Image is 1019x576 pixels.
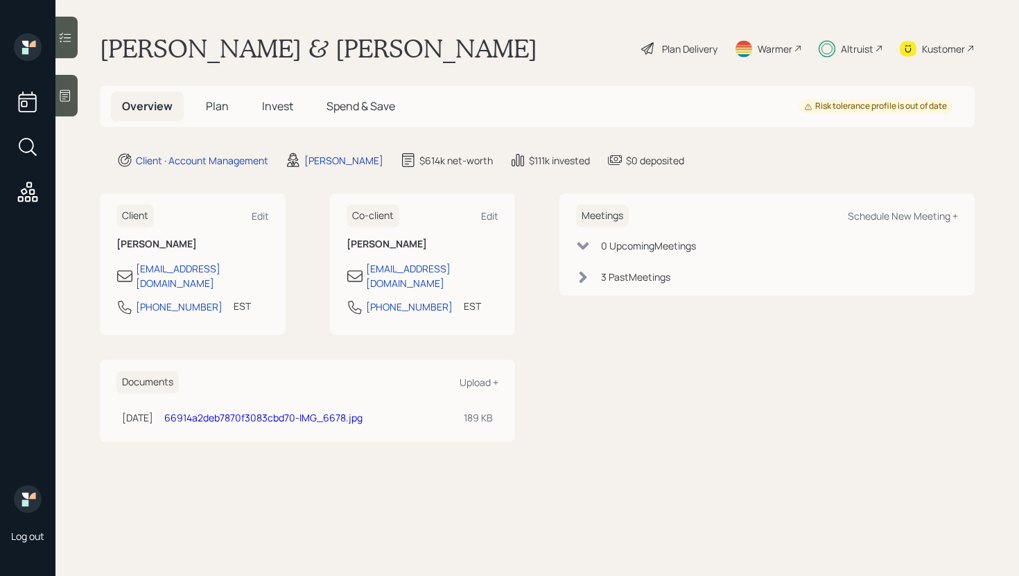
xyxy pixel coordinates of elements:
div: Warmer [758,42,792,56]
h6: Meetings [576,204,629,227]
div: [PHONE_NUMBER] [366,299,453,314]
h6: [PERSON_NAME] [116,238,269,250]
h6: Client [116,204,154,227]
div: 189 KB [464,410,493,425]
div: Log out [11,530,44,543]
span: Invest [262,98,293,114]
div: Altruist [841,42,873,56]
a: 66914a2deb7870f3083cbd70-IMG_6678.jpg [164,411,363,424]
div: [EMAIL_ADDRESS][DOMAIN_NAME] [366,261,499,290]
div: [DATE] [122,410,153,425]
div: 0 Upcoming Meeting s [601,238,696,253]
img: retirable_logo.png [14,485,42,513]
div: Risk tolerance profile is out of date [804,101,947,112]
h6: Co-client [347,204,399,227]
h6: [PERSON_NAME] [347,238,499,250]
div: EST [464,299,481,313]
h6: Documents [116,371,179,394]
h1: [PERSON_NAME] & [PERSON_NAME] [100,33,537,64]
div: [PERSON_NAME] [304,153,383,168]
div: Schedule New Meeting + [848,209,958,222]
div: $614k net-worth [419,153,493,168]
div: Upload + [460,376,498,389]
div: [PHONE_NUMBER] [136,299,223,314]
div: EST [234,299,251,313]
div: 3 Past Meeting s [601,270,670,284]
div: Kustomer [922,42,965,56]
span: Overview [122,98,173,114]
div: $111k invested [529,153,590,168]
div: [EMAIL_ADDRESS][DOMAIN_NAME] [136,261,269,290]
div: Client · Account Management [136,153,268,168]
span: Plan [206,98,229,114]
div: Plan Delivery [662,42,717,56]
span: Spend & Save [326,98,395,114]
div: Edit [252,209,269,222]
div: $0 deposited [626,153,684,168]
div: Edit [481,209,498,222]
